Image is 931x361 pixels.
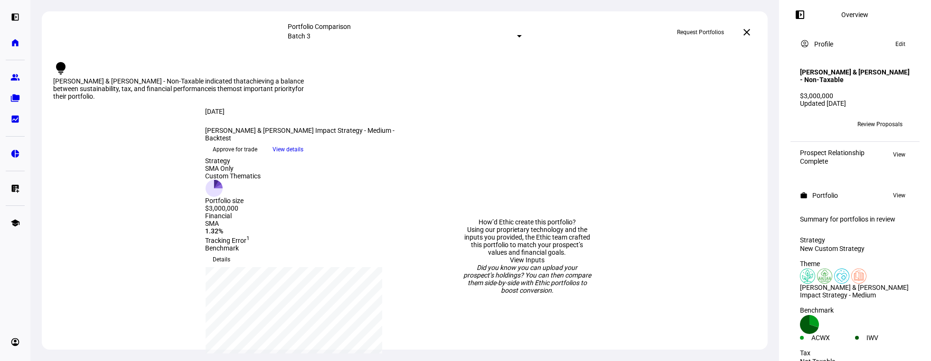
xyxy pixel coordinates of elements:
div: [PERSON_NAME] & [PERSON_NAME] Impact Strategy - Medium - Backtest [206,127,405,142]
div: Strategy [800,236,910,244]
img: healthWellness.colored.svg [834,268,849,284]
eth-mat-symbol: left_panel_open [10,12,20,22]
eth-mat-symbol: pie_chart [10,149,20,158]
sup: 1 [247,235,250,241]
img: deforestation.colored.svg [817,268,832,284]
div: SMA [206,220,405,227]
eth-mat-symbol: list_alt_add [10,184,20,193]
mat-icon: left_panel_open [794,9,806,20]
span: View details [273,142,304,157]
span: View [893,190,905,201]
div: Overview [842,11,869,19]
div: Theme [800,260,910,268]
div: Profile [814,40,833,48]
button: View details [265,142,311,157]
span: achieving a balance between sustainability, tax, and financial performance [53,77,304,93]
a: View details [265,145,311,153]
mat-icon: close [741,27,752,38]
div: Custom Thematics [206,172,261,180]
img: climateChange.colored.svg [800,268,815,284]
div: $3,000,000 [800,92,910,100]
div: ACWX [811,334,855,342]
div: Prospect Relationship [800,149,865,157]
button: View [888,149,910,160]
mat-select-trigger: Batch 3 [288,32,310,40]
a: bid_landscape [6,110,25,129]
a: home [6,33,25,52]
div: $3,000,000 [206,204,261,212]
div: [PERSON_NAME] & [PERSON_NAME] - Non-Taxable indicated that is the for their portfolio. [53,77,329,100]
mat-icon: account_circle [800,39,809,48]
h4: [PERSON_NAME] & [PERSON_NAME] - Non-Taxable [800,68,910,83]
eth-mat-symbol: group [10,73,20,82]
span: JB [804,121,811,128]
div: Did you know you can upload your prospect’s holdings? You can then compare them side-by-side with... [463,264,592,294]
button: Review Proposals [850,117,910,132]
div: [PERSON_NAME] & [PERSON_NAME] Impact Strategy - Medium [800,284,910,299]
div: Portfolio size [206,197,261,204]
div: Portfolio Comparison [288,23,522,30]
div: Benchmark [800,306,910,314]
span: most important priority [227,85,295,93]
div: Complete [800,157,865,165]
div: Strategy [206,157,261,165]
button: Details [206,252,238,267]
div: [DATE] [206,108,405,115]
button: Edit [891,38,910,50]
div: SMA Only [206,165,261,172]
span: Details [213,252,231,267]
mat-icon: lightbulb [53,61,68,76]
div: Portfolio [812,192,838,199]
div: 1.32% [206,227,405,235]
div: Summary for portfolios in review [800,215,910,223]
eth-mat-symbol: bid_landscape [10,114,20,124]
span: Tracking Error [206,237,250,244]
a: folder_copy [6,89,25,108]
button: Approve for trade [206,142,265,157]
span: Approve for trade [213,142,258,157]
img: education.colored.svg [851,268,866,284]
button: View [888,190,910,201]
a: View Inputs [510,256,545,264]
eth-mat-symbol: account_circle [10,337,20,347]
eth-mat-symbol: folder_copy [10,93,20,103]
div: Using our proprietary technology and the inputs you provided, the Ethic team crafted this portfol... [463,226,592,256]
span: Request Portfolios [677,25,724,40]
div: New Custom Strategy [800,245,910,252]
span: Edit [895,38,905,50]
div: Tax [800,349,910,357]
div: Financial [206,212,405,220]
a: group [6,68,25,87]
div: IWV [866,334,910,342]
span: View [893,149,905,160]
span: Review Proposals [857,117,903,132]
div: Benchmark [206,244,405,252]
button: Request Portfolios [669,25,732,40]
div: Updated [DATE] [800,100,910,107]
eth-panel-overview-card-header: Profile [800,38,910,50]
a: pie_chart [6,144,25,163]
eth-mat-symbol: school [10,218,20,228]
eth-panel-overview-card-header: Portfolio [800,190,910,201]
mat-icon: work [800,192,808,199]
div: How’d Ethic create this portfolio? [463,218,592,226]
eth-mat-symbol: home [10,38,20,47]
